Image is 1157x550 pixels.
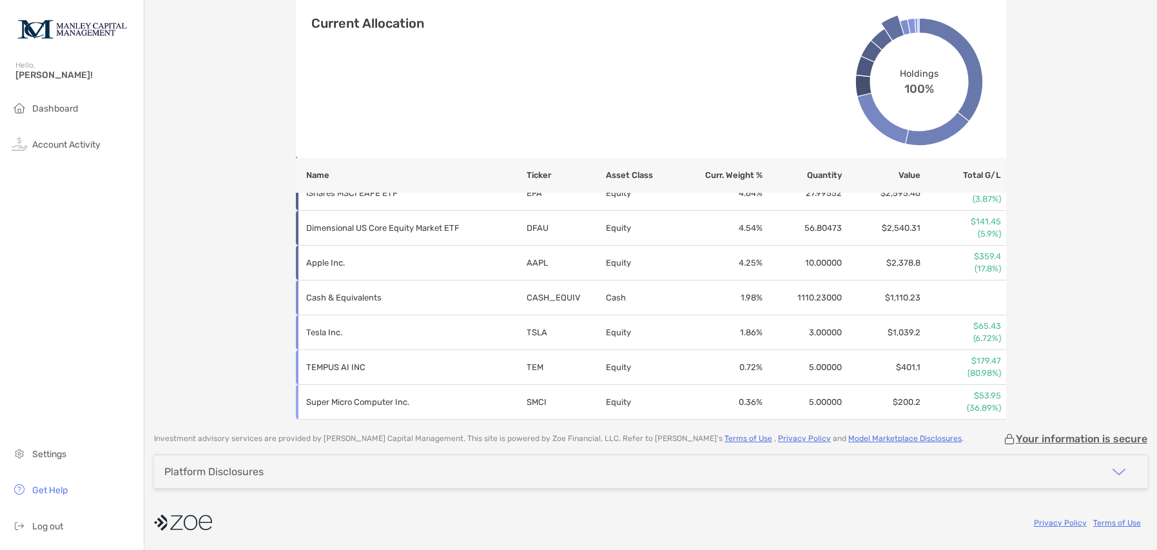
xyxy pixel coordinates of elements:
[526,385,605,420] td: SMCI
[922,390,1000,402] p: $53.95
[1111,464,1127,480] img: icon arrow
[296,158,526,193] th: Name
[1034,518,1087,527] a: Privacy Policy
[842,246,922,280] td: $2,378.8
[684,315,763,350] td: 1.86 %
[684,176,763,211] td: 4.64 %
[306,324,487,340] p: Tesla Inc.
[763,385,842,420] td: 5.00000
[154,434,964,444] p: Investment advisory services are provided by [PERSON_NAME] Capital Management . This site is powe...
[605,350,685,385] td: Equity
[763,350,842,385] td: 5.00000
[684,385,763,420] td: 0.36 %
[311,15,424,31] h4: Current Allocation
[842,350,922,385] td: $401.1
[1016,433,1147,445] p: Your information is secure
[526,211,605,246] td: DFAU
[684,350,763,385] td: 0.72 %
[15,5,128,52] img: Zoe Logo
[306,255,487,271] p: Apple Inc.
[684,280,763,315] td: 1.98 %
[922,402,1000,414] p: (36.89%)
[763,315,842,350] td: 3.00000
[922,251,1000,262] p: $359.4
[842,211,922,246] td: $2,540.31
[605,280,685,315] td: Cash
[922,333,1000,344] p: (6.72%)
[763,280,842,315] td: 1110.23000
[12,136,27,152] img: activity icon
[922,193,1000,205] p: (3.87%)
[526,176,605,211] td: EFA
[842,158,922,193] th: Value
[904,79,934,96] span: 100%
[306,185,487,201] p: iShares MSCI EAFE ETF
[526,280,605,315] td: CASH_EQUIV
[922,355,1000,367] p: $179.47
[848,434,962,443] a: Model Marketplace Disclosures
[164,466,264,478] div: Platform Disclosures
[306,290,487,306] p: Cash & Equivalents
[763,246,842,280] td: 10.00000
[306,220,487,236] p: Dimensional US Core Equity Market ETF
[154,508,212,537] img: company logo
[32,103,78,114] span: Dashboard
[306,359,487,375] p: TEMPUS AI INC
[1093,518,1141,527] a: Terms of Use
[842,280,922,315] td: $1,110.23
[605,176,685,211] td: Equity
[12,518,27,533] img: logout icon
[526,315,605,350] td: TSLA
[32,521,63,532] span: Log out
[32,449,66,460] span: Settings
[763,176,842,211] td: 27.99552
[922,368,1000,379] p: (80.98%)
[922,320,1000,332] p: $65.43
[763,211,842,246] td: 56.80473
[526,158,605,193] th: Ticker
[605,246,685,280] td: Equity
[724,434,772,443] a: Terms of Use
[32,485,68,496] span: Get Help
[605,158,685,193] th: Asset Class
[684,246,763,280] td: 4.25 %
[900,68,938,79] span: Holdings
[526,246,605,280] td: AAPL
[605,385,685,420] td: Equity
[842,315,922,350] td: $1,039.2
[15,70,136,81] span: [PERSON_NAME]!
[842,176,922,211] td: $2,595.46
[778,434,831,443] a: Privacy Policy
[684,211,763,246] td: 4.54 %
[921,158,1006,193] th: Total G/L
[32,139,101,150] span: Account Activity
[605,315,685,350] td: Equity
[605,211,685,246] td: Equity
[922,263,1000,275] p: (17.8%)
[922,228,1000,240] p: (5.9%)
[842,385,922,420] td: $200.2
[684,158,763,193] th: Curr. Weight %
[922,216,1000,228] p: $141.45
[306,394,487,410] p: Super Micro Computer Inc.
[763,158,842,193] th: Quantity
[526,350,605,385] td: TEM
[12,482,27,497] img: get-help icon
[12,446,27,461] img: settings icon
[12,100,27,115] img: household icon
